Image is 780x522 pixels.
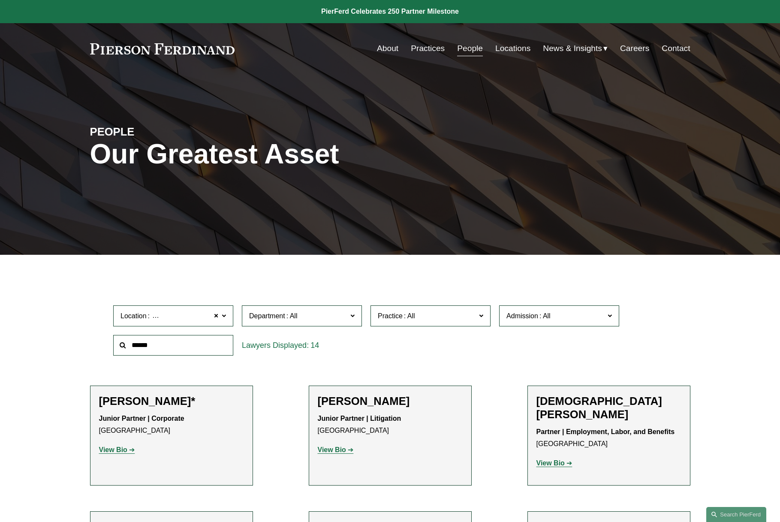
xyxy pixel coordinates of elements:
strong: View Bio [318,446,346,453]
strong: Junior Partner | Corporate [99,415,184,422]
a: View Bio [99,446,135,453]
span: Admission [506,312,538,320]
strong: View Bio [536,459,565,467]
span: [GEOGRAPHIC_DATA] [151,311,223,322]
strong: View Bio [99,446,127,453]
p: [GEOGRAPHIC_DATA] [536,426,681,451]
a: View Bio [318,446,354,453]
span: News & Insights [543,41,602,56]
a: Contact [662,40,690,57]
h4: PEOPLE [90,125,240,139]
p: [GEOGRAPHIC_DATA] [99,413,244,438]
a: About [377,40,398,57]
span: 14 [310,341,319,350]
p: [GEOGRAPHIC_DATA] [318,413,463,438]
a: Careers [620,40,649,57]
strong: Partner | Employment, Labor, and Benefits [536,428,675,435]
a: People [457,40,483,57]
span: Department [249,312,285,320]
strong: Junior Partner | Litigation [318,415,401,422]
span: Location [120,312,147,320]
h2: [DEMOGRAPHIC_DATA][PERSON_NAME] [536,395,681,421]
a: Practices [411,40,445,57]
h2: [PERSON_NAME] [318,395,463,408]
a: Locations [495,40,530,57]
span: Practice [378,312,403,320]
h1: Our Greatest Asset [90,139,490,170]
a: View Bio [536,459,572,467]
a: Search this site [706,507,766,522]
a: folder dropdown [543,40,608,57]
h2: [PERSON_NAME]* [99,395,244,408]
